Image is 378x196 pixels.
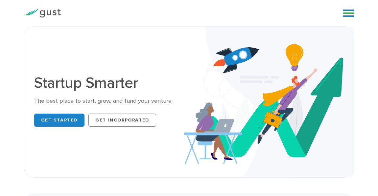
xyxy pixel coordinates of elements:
h1: Startup Smarter [34,76,184,91]
a: Get Started [34,114,85,127]
img: Startup Smarter Hero [184,27,354,177]
div: The best place to start, grow, and fund your venture. [34,97,184,105]
img: Gust Logo [24,9,61,18]
a: Get Incorporated [88,114,156,127]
